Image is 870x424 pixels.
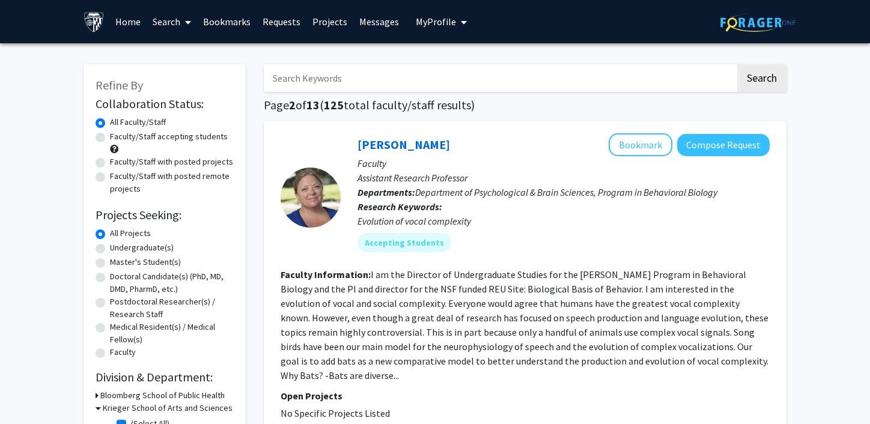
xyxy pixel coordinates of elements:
a: [PERSON_NAME] [357,137,450,152]
h2: Division & Department: [96,370,234,384]
h3: Bloomberg School of Public Health [100,389,225,402]
a: Projects [306,1,353,43]
a: Home [109,1,147,43]
p: Faculty [357,156,770,171]
span: My Profile [416,16,456,28]
span: 125 [324,97,344,112]
label: Doctoral Candidate(s) (PhD, MD, DMD, PharmD, etc.) [110,270,234,295]
label: Faculty/Staff with posted projects [110,156,233,168]
span: 2 [289,97,296,112]
span: 13 [306,97,320,112]
input: Search Keywords [264,64,735,92]
a: Messages [353,1,405,43]
label: Faculty/Staff accepting students [110,130,228,143]
label: Master's Student(s) [110,256,181,268]
h3: Krieger School of Arts and Sciences [103,402,233,414]
mat-chip: Accepting Students [357,233,451,252]
span: No Specific Projects Listed [281,407,390,419]
a: Bookmarks [197,1,257,43]
a: Requests [257,1,306,43]
b: Departments: [357,186,415,198]
label: Postdoctoral Researcher(s) / Research Staff [110,295,234,321]
label: Undergraduate(s) [110,241,174,254]
label: All Faculty/Staff [110,116,166,129]
button: Compose Request to Kisi Bohn [677,134,770,156]
b: Faculty Information: [281,268,371,280]
iframe: Chat [9,370,51,415]
label: Faculty/Staff with posted remote projects [110,170,234,195]
button: Search [737,64,786,92]
span: Department of Psychological & Brain Sciences, Program in Behavioral Biology [415,186,717,198]
h1: Page of ( total faculty/staff results) [264,98,786,112]
img: ForagerOne Logo [720,13,795,32]
p: Open Projects [281,389,770,403]
label: Faculty [110,346,136,359]
label: Medical Resident(s) / Medical Fellow(s) [110,321,234,346]
div: Evolution of vocal complexity [357,214,770,228]
h2: Collaboration Status: [96,97,234,111]
span: Refine By [96,77,143,92]
h2: Projects Seeking: [96,208,234,222]
fg-read-more: I am the Director of Undergraduate Studies for the [PERSON_NAME] Program in Behavioral Biology an... [281,268,768,381]
img: Johns Hopkins University Logo [84,11,105,32]
p: Assistant Research Professor [357,171,770,185]
button: Add Kisi Bohn to Bookmarks [609,133,672,156]
a: Search [147,1,197,43]
label: All Projects [110,227,151,240]
b: Research Keywords: [357,201,442,213]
